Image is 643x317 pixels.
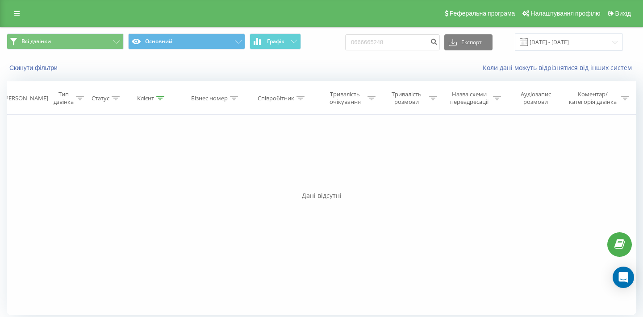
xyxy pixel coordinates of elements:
[567,91,619,106] div: Коментар/категорія дзвінка
[92,95,109,102] div: Статус
[483,63,636,72] a: Коли дані можуть відрізнятися вiд інших систем
[450,10,515,17] span: Реферальна програма
[386,91,427,106] div: Тривалість розмови
[444,34,493,50] button: Експорт
[7,33,124,49] button: Всі дзвінки
[511,91,560,106] div: Аудіозапис розмови
[21,38,51,45] span: Всі дзвінки
[345,34,440,50] input: Пошук за номером
[530,10,600,17] span: Налаштування профілю
[128,33,245,49] button: Основний
[137,95,154,102] div: Клієнт
[258,95,294,102] div: Співробітник
[7,191,636,200] div: Дані відсутні
[3,95,48,102] div: [PERSON_NAME]
[267,38,284,45] span: Графік
[191,95,228,102] div: Бізнес номер
[613,267,634,288] div: Open Intercom Messenger
[7,64,62,72] button: Скинути фільтри
[325,91,366,106] div: Тривалість очікування
[615,10,631,17] span: Вихід
[54,91,74,106] div: Тип дзвінка
[447,91,491,106] div: Назва схеми переадресації
[250,33,301,49] button: Графік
